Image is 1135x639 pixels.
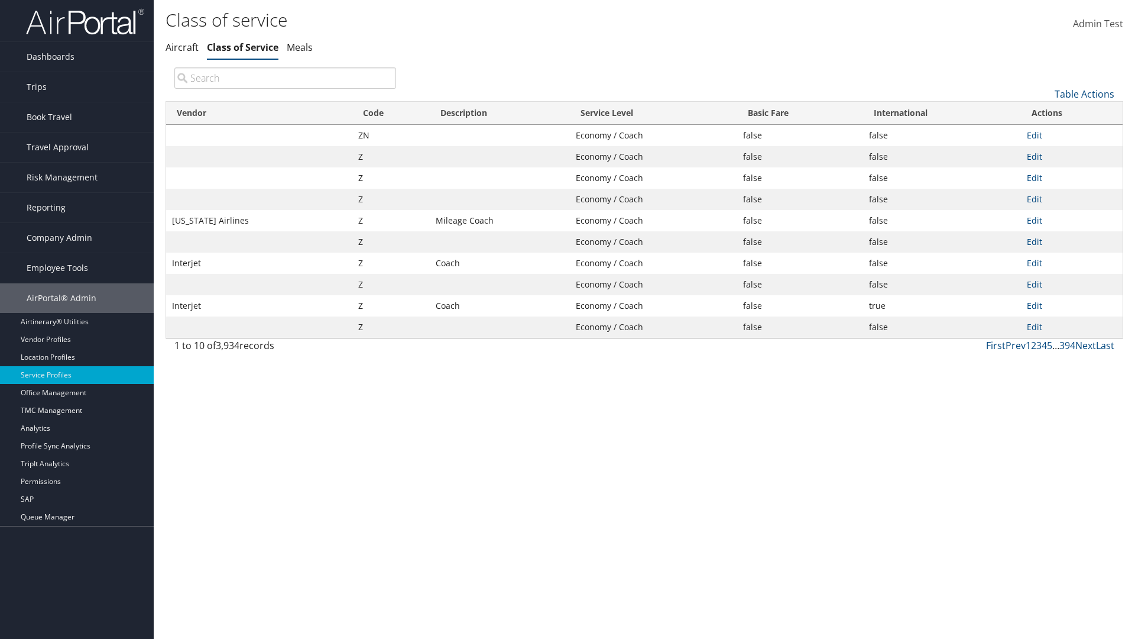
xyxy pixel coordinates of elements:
[352,102,430,125] th: Code: activate to sort column ascending
[737,274,863,295] td: false
[863,295,1021,317] td: true
[174,67,396,89] input: Search
[863,274,1021,295] td: false
[570,210,737,231] td: Economy / Coach
[352,167,430,189] td: Z
[570,274,737,295] td: Economy / Coach
[1036,339,1042,352] a: 3
[986,339,1006,352] a: First
[1026,339,1031,352] a: 1
[570,317,737,338] td: Economy / Coach
[1027,300,1042,311] a: Edit
[1047,339,1052,352] a: 5
[1027,236,1042,247] a: Edit
[570,253,737,274] td: Economy / Coach
[352,231,430,253] td: Z
[430,253,570,274] td: Coach
[352,146,430,167] td: Z
[27,283,96,313] span: AirPortal® Admin
[737,317,863,338] td: false
[863,102,1021,125] th: International: activate to sort column ascending
[27,163,98,192] span: Risk Management
[430,295,570,317] td: Coach
[166,8,804,33] h1: Class of service
[570,231,737,253] td: Economy / Coach
[737,125,863,146] td: false
[737,167,863,189] td: false
[863,210,1021,231] td: false
[27,133,89,162] span: Travel Approval
[166,102,352,125] th: Vendor: activate to sort column ascending
[1027,321,1042,333] a: Edit
[27,193,66,222] span: Reporting
[1075,339,1096,352] a: Next
[863,189,1021,210] td: false
[27,72,47,102] span: Trips
[27,223,92,253] span: Company Admin
[352,317,430,338] td: Z
[570,167,737,189] td: Economy / Coach
[166,41,199,54] a: Aircraft
[166,253,352,274] td: Interjet
[27,253,88,283] span: Employee Tools
[1027,151,1042,162] a: Edit
[570,102,737,125] th: Service Level: activate to sort column ascending
[352,253,430,274] td: Z
[1031,339,1036,352] a: 2
[1027,193,1042,205] a: Edit
[1027,215,1042,226] a: Edit
[863,125,1021,146] td: false
[737,102,863,125] th: Basic Fare: activate to sort column ascending
[216,339,239,352] span: 3,934
[737,231,863,253] td: false
[570,295,737,317] td: Economy / Coach
[352,295,430,317] td: Z
[1027,279,1042,290] a: Edit
[287,41,313,54] a: Meals
[570,189,737,210] td: Economy / Coach
[352,125,430,146] td: ZN
[352,210,430,231] td: Z
[737,146,863,167] td: false
[863,167,1021,189] td: false
[737,295,863,317] td: false
[1021,102,1123,125] th: Actions
[863,146,1021,167] td: false
[863,317,1021,338] td: false
[737,189,863,210] td: false
[352,189,430,210] td: Z
[1052,339,1059,352] span: …
[430,210,570,231] td: Mileage Coach
[1059,339,1075,352] a: 394
[27,42,74,72] span: Dashboards
[1027,172,1042,183] a: Edit
[1073,17,1123,30] span: Admin Test
[570,146,737,167] td: Economy / Coach
[430,102,570,125] th: Description: activate to sort column ascending
[174,338,396,359] div: 1 to 10 of records
[863,253,1021,274] td: false
[1027,130,1042,141] a: Edit
[26,8,144,35] img: airportal-logo.png
[27,102,72,132] span: Book Travel
[1073,6,1123,43] a: Admin Test
[207,41,278,54] a: Class of Service
[1096,339,1114,352] a: Last
[1042,339,1047,352] a: 4
[570,125,737,146] td: Economy / Coach
[352,274,430,295] td: Z
[1055,88,1114,101] a: Table Actions
[863,231,1021,253] td: false
[737,210,863,231] td: false
[737,253,863,274] td: false
[166,295,352,317] td: Interjet
[1027,257,1042,269] a: Edit
[166,210,352,231] td: [US_STATE] Airlines
[1006,339,1026,352] a: Prev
